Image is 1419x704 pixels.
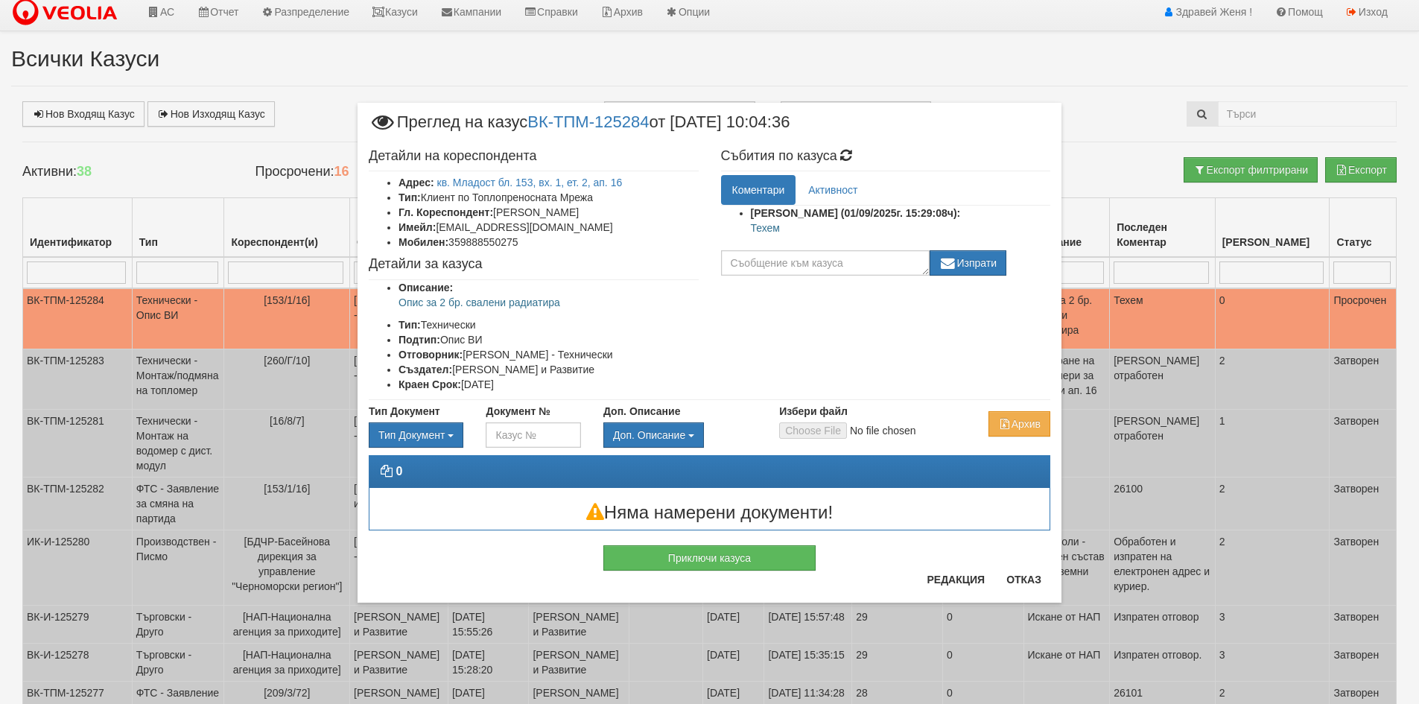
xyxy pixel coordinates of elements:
[486,422,580,448] input: Казус №
[527,112,649,130] a: ВК-ТПМ-125284
[751,221,1051,235] p: Техем
[399,362,699,377] li: [PERSON_NAME] и Развитие
[797,175,869,205] a: Активност
[399,177,434,188] b: Адрес:
[369,149,699,164] h4: Детайли на кореспондента
[399,236,448,248] b: Мобилен:
[918,568,994,592] button: Редакция
[399,220,699,235] li: [EMAIL_ADDRESS][DOMAIN_NAME]
[486,404,550,419] label: Документ №
[399,319,421,331] b: Тип:
[399,295,699,310] p: Опис за 2 бр. свалени радиатира
[437,177,623,188] a: кв. Младост бл. 153, вх. 1, ет. 2, ап. 16
[399,332,699,347] li: Опис ВИ
[399,334,440,346] b: Подтип:
[399,317,699,332] li: Технически
[603,422,757,448] div: Двоен клик, за изчистване на избраната стойност.
[369,257,699,272] h4: Детайли за казуса
[399,377,699,392] li: [DATE]
[369,114,790,142] span: Преглед на казус от [DATE] 10:04:36
[997,568,1050,592] button: Отказ
[779,404,848,419] label: Избери файл
[603,422,704,448] button: Доп. Описание
[378,429,445,441] span: Тип Документ
[603,545,816,571] button: Приключи казуса
[988,411,1050,437] button: Архив
[399,235,699,250] li: 359888550275
[721,175,796,205] a: Коментари
[399,205,699,220] li: [PERSON_NAME]
[369,422,463,448] button: Тип Документ
[399,364,452,375] b: Създател:
[751,207,961,219] strong: [PERSON_NAME] (01/09/2025г. 15:29:08ч):
[399,190,699,205] li: Клиент по Топлопреносната Мрежа
[721,149,1051,164] h4: Събития по казуса
[369,404,440,419] label: Тип Документ
[399,282,453,294] b: Описание:
[603,404,680,419] label: Доп. Описание
[399,191,421,203] b: Тип:
[369,422,463,448] div: Двоен клик, за изчистване на избраната стойност.
[399,206,493,218] b: Гл. Кореспондент:
[399,347,699,362] li: [PERSON_NAME] - Технически
[399,221,436,233] b: Имейл:
[396,465,402,478] strong: 0
[613,429,685,441] span: Доп. Описание
[399,349,463,361] b: Отговорник:
[369,503,1050,522] h3: Няма намерени документи!
[399,378,461,390] b: Краен Срок:
[930,250,1007,276] button: Изпрати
